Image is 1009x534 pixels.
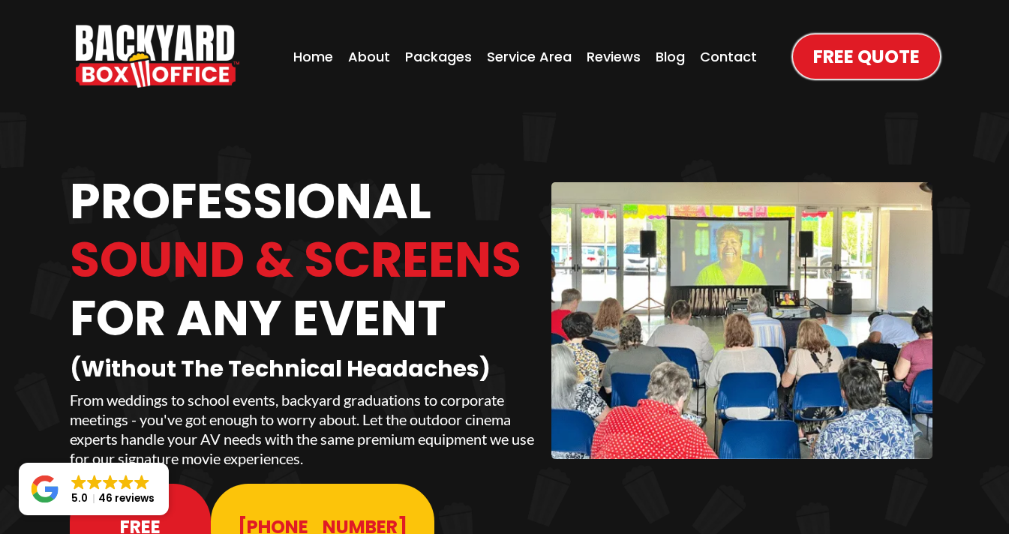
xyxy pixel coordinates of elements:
a: Free Quote [793,34,940,79]
p: From weddings to school events, backyard graduations to corporate meetings - you've got enough to... [70,390,537,468]
span: Free Quote [813,43,920,70]
h1: For Any Event [70,289,537,348]
span: Sound & Screens [70,226,521,294]
a: Blog [651,42,689,71]
a: https://www.backyardboxoffice.com [76,25,239,88]
a: Home [289,42,338,71]
a: Reviews [582,42,645,71]
a: Packages [401,42,476,71]
h1: (without the technical headaches) [70,355,537,382]
a: About [344,42,395,71]
img: Backyard Box Office [76,25,239,88]
h1: Professional [70,172,537,231]
a: Service Area [482,42,576,71]
a: Contact [695,42,761,71]
a: Close GoogleGoogleGoogleGoogleGoogle 5.046 reviews [19,463,169,515]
